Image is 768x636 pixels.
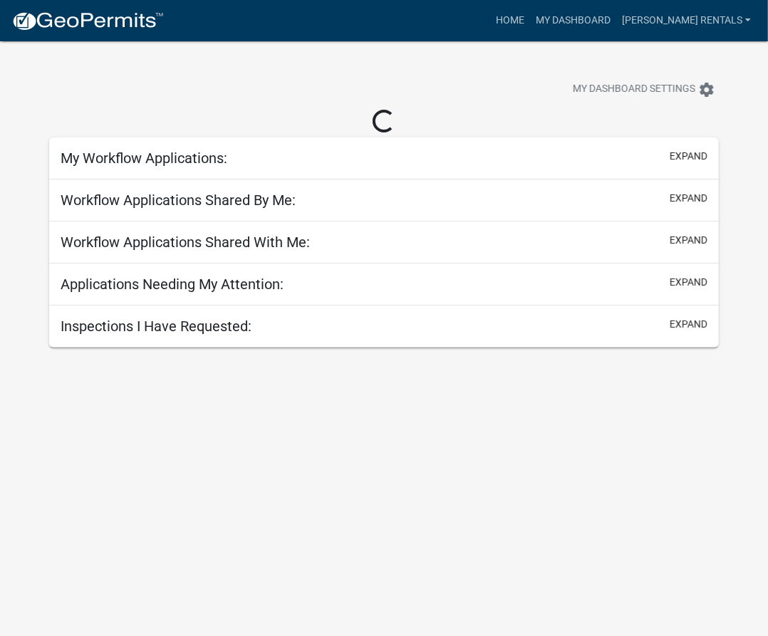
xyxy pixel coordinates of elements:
h5: Inspections I Have Requested: [61,318,251,335]
h5: Workflow Applications Shared With Me: [61,234,310,251]
span: My Dashboard Settings [573,81,695,98]
button: expand [670,233,707,248]
button: expand [670,149,707,164]
h5: My Workflow Applications: [61,150,227,167]
button: expand [670,191,707,206]
button: My Dashboard Settingssettings [561,75,727,103]
h5: Applications Needing My Attention: [61,276,284,293]
button: expand [670,275,707,290]
i: settings [698,81,715,98]
a: [PERSON_NAME] rentals [616,7,757,34]
a: My Dashboard [530,7,616,34]
h5: Workflow Applications Shared By Me: [61,192,296,209]
a: Home [490,7,530,34]
button: expand [670,317,707,332]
